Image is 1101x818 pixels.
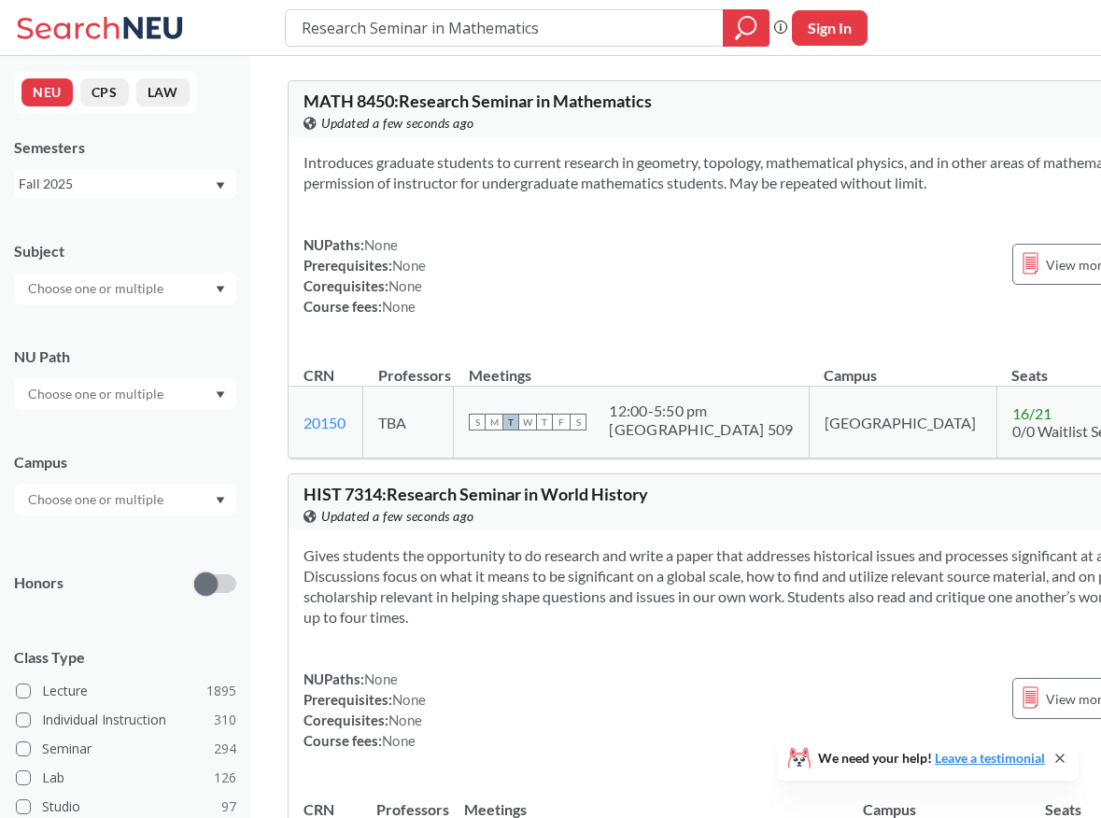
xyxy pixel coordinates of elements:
input: Class, professor, course number, "phrase" [300,12,710,44]
div: Dropdown arrow [14,484,236,515]
span: T [536,414,553,430]
span: Updated a few seconds ago [321,506,474,527]
button: NEU [21,78,73,106]
p: Honors [14,572,64,594]
span: None [388,277,422,294]
th: Campus [809,346,996,387]
div: NUPaths: Prerequisites: Corequisites: Course fees: [303,234,426,317]
div: NU Path [14,346,236,367]
span: T [502,414,519,430]
span: MATH 8450 : Research Seminar in Mathematics [303,91,652,111]
th: Meetings [454,346,809,387]
span: 126 [214,768,236,788]
div: Semesters [14,137,236,158]
td: TBA [363,387,454,458]
label: Seminar [16,737,236,761]
span: Updated a few seconds ago [321,113,474,134]
span: Class Type [14,647,236,668]
label: Lecture [16,679,236,703]
div: magnifying glass [723,9,769,47]
a: 20150 [303,414,346,431]
svg: Dropdown arrow [216,182,225,190]
label: Individual Instruction [16,708,236,732]
span: 1895 [206,681,236,701]
div: CRN [303,365,334,386]
input: Choose one or multiple [19,277,176,300]
input: Choose one or multiple [19,488,176,511]
span: 97 [221,797,236,817]
svg: magnifying glass [735,15,757,41]
span: 310 [214,710,236,730]
svg: Dropdown arrow [216,497,225,504]
span: S [570,414,586,430]
svg: Dropdown arrow [216,286,225,293]
button: LAW [136,78,190,106]
div: NUPaths: Prerequisites: Corequisites: Course fees: [303,669,426,751]
span: 16 / 21 [1012,404,1052,422]
svg: Dropdown arrow [216,391,225,399]
button: Sign In [792,10,868,46]
a: Leave a testimonial [935,750,1045,766]
td: [GEOGRAPHIC_DATA] [809,387,996,458]
label: Lab [16,766,236,790]
span: None [392,257,426,274]
span: F [553,414,570,430]
span: 294 [214,739,236,759]
input: Choose one or multiple [19,383,176,405]
span: None [364,670,398,687]
span: S [469,414,486,430]
div: [GEOGRAPHIC_DATA] 509 [609,420,793,439]
span: M [486,414,502,430]
span: None [388,712,422,728]
div: Campus [14,452,236,472]
div: Fall 2025Dropdown arrow [14,169,236,199]
div: Subject [14,241,236,261]
div: Dropdown arrow [14,273,236,304]
div: 12:00 - 5:50 pm [609,402,793,420]
span: None [392,691,426,708]
div: Fall 2025 [19,174,214,194]
span: None [382,298,416,315]
span: We need your help! [818,752,1045,765]
span: None [382,732,416,749]
span: None [364,236,398,253]
button: CPS [80,78,129,106]
th: Professors [363,346,454,387]
div: Dropdown arrow [14,378,236,410]
span: HIST 7314 : Research Seminar in World History [303,484,648,504]
span: W [519,414,536,430]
